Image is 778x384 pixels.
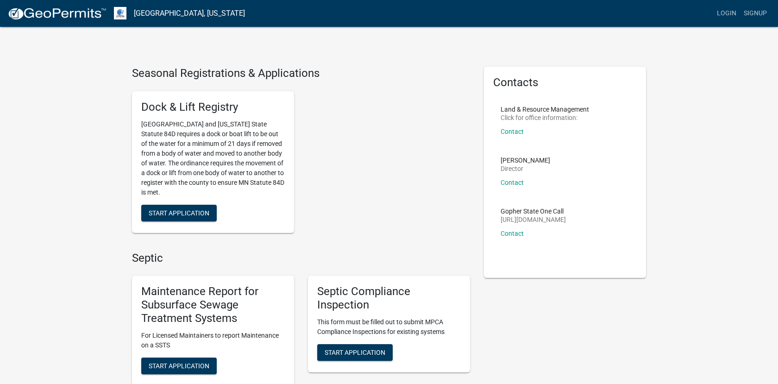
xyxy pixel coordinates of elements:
[501,216,566,223] p: [URL][DOMAIN_NAME]
[132,67,470,80] h4: Seasonal Registrations & Applications
[141,358,217,374] button: Start Application
[149,209,209,216] span: Start Application
[141,285,285,325] h5: Maintenance Report for Subsurface Sewage Treatment Systems
[325,348,385,356] span: Start Application
[501,179,524,186] a: Contact
[149,362,209,369] span: Start Application
[134,6,245,21] a: [GEOGRAPHIC_DATA], [US_STATE]
[713,5,740,22] a: Login
[501,165,550,172] p: Director
[740,5,771,22] a: Signup
[317,344,393,361] button: Start Application
[501,128,524,135] a: Contact
[317,285,461,312] h5: Septic Compliance Inspection
[132,252,470,265] h4: Septic
[501,230,524,237] a: Contact
[501,208,566,214] p: Gopher State One Call
[501,106,589,113] p: Land & Resource Management
[501,114,589,121] p: Click for office information:
[141,205,217,221] button: Start Application
[141,331,285,350] p: For Licensed Maintainers to report Maintenance on a SSTS
[493,76,637,89] h5: Contacts
[141,120,285,197] p: [GEOGRAPHIC_DATA] and [US_STATE] State Statute 84D requires a dock or boat lift to be out of the ...
[501,157,550,164] p: [PERSON_NAME]
[141,101,285,114] h5: Dock & Lift Registry
[114,7,126,19] img: Otter Tail County, Minnesota
[317,317,461,337] p: This form must be filled out to submit MPCA Compliance Inspections for existing systems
